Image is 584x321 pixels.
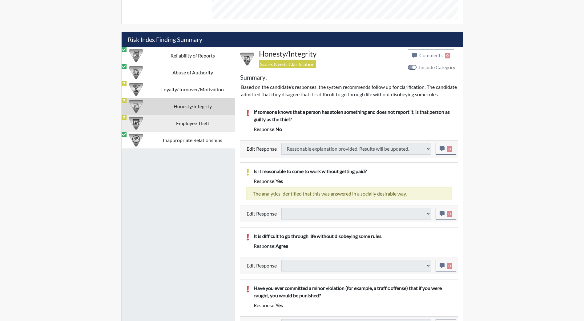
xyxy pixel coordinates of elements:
[249,177,456,185] div: Response:
[276,243,288,249] span: agree
[247,260,277,271] label: Edit Response
[151,81,235,98] td: Loyalty/Turnover/Motivation
[277,260,436,271] div: Update the test taker's response, the change might impact the score
[447,211,452,217] span: 0
[246,187,452,200] div: The analytics identified that this was answered in a socially desirable way.
[254,168,452,175] p: Is it reasonable to come to work without getting paid?
[254,108,452,123] p: If someone knows that a person has stolen something and does not report it, is that person as gui...
[129,116,143,130] img: CATEGORY%20ICON-07.58b65e52.png
[436,143,456,155] button: 0
[249,242,456,250] div: Response:
[129,82,143,97] img: CATEGORY%20ICON-17.40ef8247.png
[259,60,316,68] span: Score: Needs Clarification
[151,47,235,64] td: Reliability of Reports
[408,50,454,61] button: Comments0
[129,133,143,147] img: CATEGORY%20ICON-14.139f8ef7.png
[151,132,235,149] td: Inappropriate Relationships
[249,302,456,309] div: Response:
[276,302,283,308] span: yes
[277,143,436,155] div: Update the test taker's response, the change might impact the score
[276,178,283,184] span: yes
[447,146,452,152] span: 0
[436,208,456,220] button: 0
[436,260,456,271] button: 0
[240,73,267,81] h5: Summary:
[249,125,456,133] div: Response:
[247,143,277,155] label: Edit Response
[129,49,143,63] img: CATEGORY%20ICON-20.4a32fe39.png
[151,64,235,81] td: Abuse of Authority
[276,126,282,132] span: no
[254,284,452,299] p: Have you ever committed a minor violation (for example, a traffic offense) that if you were caugh...
[129,99,143,113] img: CATEGORY%20ICON-11.a5f294f4.png
[247,208,277,220] label: Edit Response
[151,98,235,115] td: Honesty/Integrity
[277,208,436,220] div: Update the test taker's response, the change might impact the score
[122,32,463,47] h5: Risk Index Finding Summary
[419,52,443,58] span: Comments
[129,65,143,80] img: CATEGORY%20ICON-01.94e51fac.png
[151,115,235,132] td: Employee Theft
[445,53,450,58] span: 0
[447,263,452,269] span: 0
[241,83,457,98] p: Based on the candidate's responses, the system recommends follow up for clarification. The candid...
[259,50,403,58] h4: Honesty/Integrity
[419,64,455,71] label: Include Category
[254,232,452,240] p: It is difficult to go through life without disobeying some rules.
[240,52,254,66] img: CATEGORY%20ICON-11.a5f294f4.png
